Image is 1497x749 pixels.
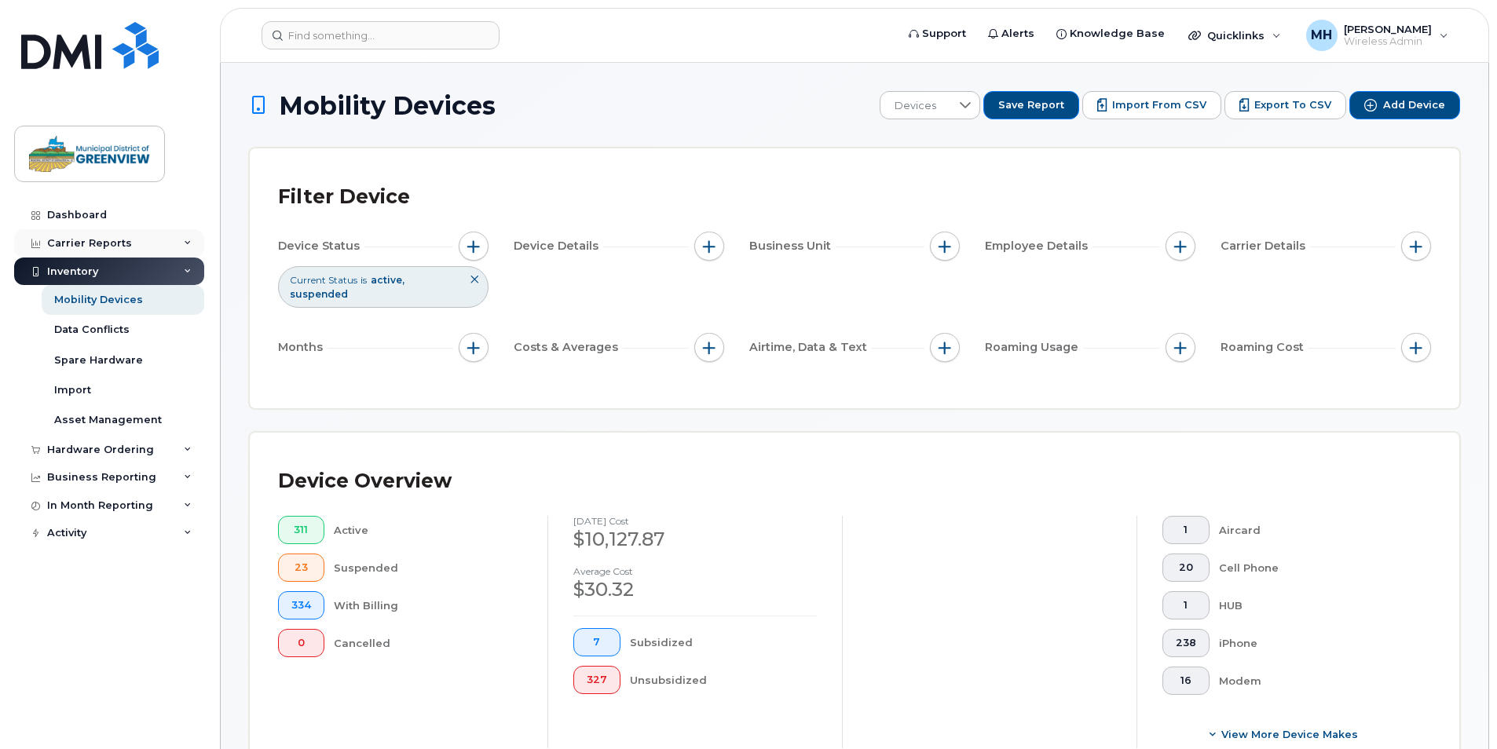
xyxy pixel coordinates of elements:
[1176,524,1196,536] span: 1
[514,238,603,254] span: Device Details
[573,666,620,694] button: 327
[1254,98,1331,112] span: Export to CSV
[749,238,836,254] span: Business Unit
[985,339,1083,356] span: Roaming Usage
[334,629,523,657] div: Cancelled
[334,516,523,544] div: Active
[630,666,818,694] div: Unsubsidized
[514,339,623,356] span: Costs & Averages
[1383,98,1445,112] span: Add Device
[1082,91,1221,119] button: Import from CSV
[334,554,523,582] div: Suspended
[630,628,818,656] div: Subsidized
[1221,727,1358,742] span: View More Device Makes
[279,92,496,119] span: Mobility Devices
[278,554,324,582] button: 23
[1176,599,1196,612] span: 1
[1112,98,1206,112] span: Import from CSV
[880,92,950,120] span: Devices
[573,526,817,553] div: $10,127.87
[1176,674,1196,687] span: 16
[291,599,311,612] span: 334
[1162,516,1210,544] button: 1
[1162,554,1210,582] button: 20
[290,273,357,287] span: Current Status
[587,674,607,686] span: 327
[573,566,817,576] h4: Average cost
[1219,554,1407,582] div: Cell Phone
[278,177,410,217] div: Filter Device
[334,591,523,619] div: With Billing
[749,339,872,356] span: Airtime, Data & Text
[1221,339,1309,356] span: Roaming Cost
[1162,667,1210,695] button: 16
[278,339,328,356] span: Months
[278,461,452,502] div: Device Overview
[291,637,311,649] span: 0
[1162,720,1406,748] button: View More Device Makes
[278,516,324,544] button: 311
[291,524,311,536] span: 311
[1219,591,1407,619] div: HUB
[361,273,367,287] span: is
[278,591,324,619] button: 334
[290,288,348,300] span: suspended
[1176,637,1196,649] span: 238
[278,629,324,657] button: 0
[278,238,364,254] span: Device Status
[1224,91,1346,119] button: Export to CSV
[291,561,311,574] span: 23
[1221,238,1310,254] span: Carrier Details
[1349,91,1460,119] button: Add Device
[1219,516,1407,544] div: Aircard
[1162,591,1210,619] button: 1
[1219,629,1407,657] div: iPhone
[573,516,817,526] h4: [DATE] cost
[998,98,1064,112] span: Save Report
[983,91,1079,119] button: Save Report
[371,274,404,286] span: active
[573,576,817,603] div: $30.32
[985,238,1093,254] span: Employee Details
[1176,561,1196,574] span: 20
[1219,667,1407,695] div: Modem
[587,636,607,649] span: 7
[1162,629,1210,657] button: 238
[573,628,620,656] button: 7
